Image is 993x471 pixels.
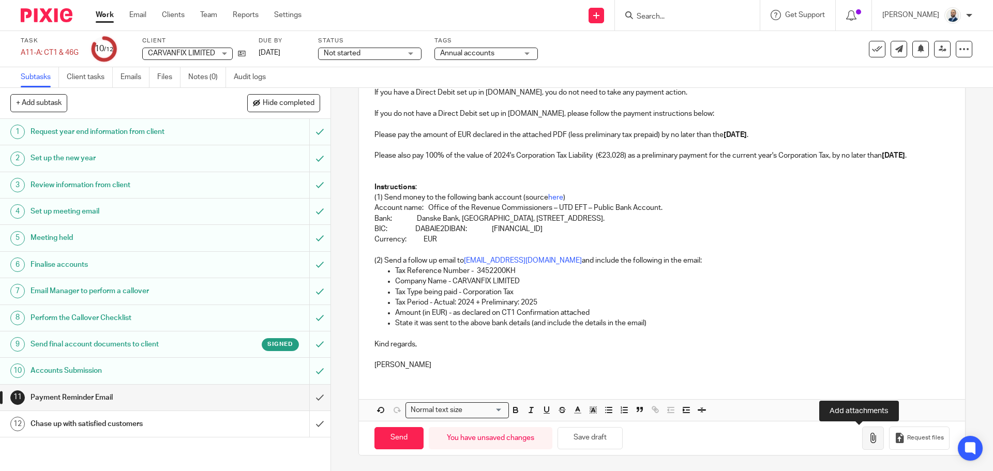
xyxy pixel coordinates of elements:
[10,231,25,246] div: 5
[395,318,949,328] p: State it was sent to the above bank details (and include the details in the email)
[10,311,25,325] div: 8
[395,287,949,297] p: Tax Type being paid - Corporation Tax
[31,230,209,246] h1: Meeting held
[374,234,949,245] p: Currency: EUR
[889,427,949,450] button: Request files
[31,177,209,193] h1: Review information from client
[142,37,246,45] label: Client
[67,67,113,87] a: Client tasks
[907,434,944,442] span: Request files
[95,43,113,55] div: 10
[21,48,79,58] div: A11-A: CT1 & 46G
[465,405,503,416] input: Search for option
[785,11,825,19] span: Get Support
[395,297,949,308] p: Tax Period - Actual: 2024 + Preliminary: 2025
[121,67,149,87] a: Emails
[104,47,113,52] small: /12
[374,350,949,371] p: [PERSON_NAME]
[31,150,209,166] h1: Set up the new year
[429,427,552,449] div: You have unsaved changes
[10,204,25,219] div: 4
[274,10,302,20] a: Settings
[10,151,25,166] div: 2
[395,266,949,276] p: Tax Reference Number - 3452200KH
[21,8,72,22] img: Pixie
[440,50,494,57] span: Annual accounts
[31,390,209,405] h1: Payment Reminder Email
[374,255,949,266] p: (2) Send a follow up email to and include the following in the email:
[374,87,949,98] p: If you have a Direct Debit set up in [DOMAIN_NAME], you do not need to take any payment action.
[267,340,293,348] span: Signed
[129,10,146,20] a: Email
[31,310,209,326] h1: Perform the Callover Checklist
[944,7,961,24] img: Mark%20LI%20profiler.png
[374,109,949,119] p: If you do not have a Direct Debit set up in [DOMAIN_NAME], please follow the payment instructions...
[374,329,949,350] p: Kind regards,
[31,363,209,378] h1: Accounts Submission
[374,182,949,192] p: :
[259,49,280,56] span: [DATE]
[548,194,563,201] a: here
[395,276,949,286] p: Company Name - CARVANFIX LIMITED
[21,37,79,45] label: Task
[374,184,415,191] strong: Instructions
[10,257,25,272] div: 6
[405,402,509,418] div: Search for option
[31,204,209,219] h1: Set up meeting email
[882,10,939,20] p: [PERSON_NAME]
[10,94,67,112] button: + Add subtask
[31,124,209,140] h1: Request year end information from client
[233,10,259,20] a: Reports
[374,150,949,161] p: Please also pay 100% of the value of 2024's Corporation Tax Liability (€23,028) as a preliminary ...
[374,130,949,140] p: Please pay the amount of EUR declared in the attached PDF (less preliminary tax prepaid) by no la...
[324,50,360,57] span: Not started
[408,405,464,416] span: Normal text size
[636,12,729,22] input: Search
[558,427,623,449] button: Save draft
[724,131,747,139] strong: [DATE]
[263,99,314,108] span: Hide completed
[234,67,274,87] a: Audit logs
[882,152,905,159] strong: [DATE]
[374,427,424,449] input: Send
[188,67,226,87] a: Notes (0)
[162,10,185,20] a: Clients
[96,10,114,20] a: Work
[10,417,25,431] div: 12
[31,337,209,352] h1: Send final account documents to client
[318,37,422,45] label: Status
[157,67,180,87] a: Files
[374,203,949,234] p: Account name: Office of the Revenue Commissioners – UTD EFT – Public Bank Account. Bank: Danske B...
[31,257,209,272] h1: Finalise accounts
[31,416,209,432] h1: Chase up with satisfied customers
[10,125,25,139] div: 1
[10,178,25,192] div: 3
[464,257,582,264] a: [EMAIL_ADDRESS][DOMAIN_NAME]
[21,48,79,58] div: A11-A: CT1 &amp; 46G
[434,37,538,45] label: Tags
[21,67,59,87] a: Subtasks
[259,37,305,45] label: Due by
[374,192,949,203] p: (1) Send money to the following bank account (source )
[395,308,949,318] p: Amount (in EUR) - as declared on CT1 Confirmation attached
[200,10,217,20] a: Team
[31,283,209,299] h1: Email Manager to perform a callover
[10,363,25,378] div: 10
[10,337,25,352] div: 9
[148,50,215,57] span: CARVANFIX LIMITED
[10,284,25,298] div: 7
[247,94,320,112] button: Hide completed
[10,390,25,405] div: 11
